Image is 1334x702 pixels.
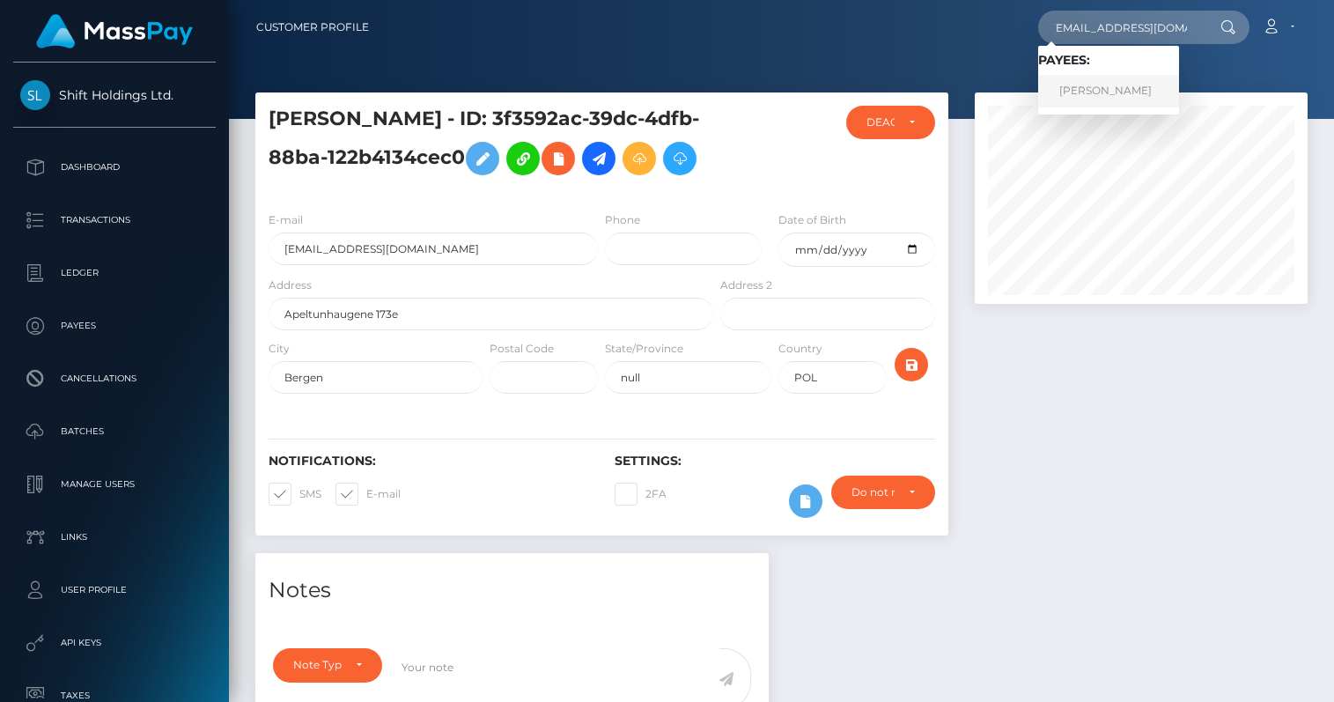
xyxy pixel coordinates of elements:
p: User Profile [20,577,209,603]
label: Date of Birth [778,212,846,228]
p: API Keys [20,630,209,656]
img: Shift Holdings Ltd. [20,80,50,110]
p: Payees [20,313,209,339]
div: Note Type [293,658,342,672]
label: E-mail [269,212,303,228]
a: Ledger [13,251,216,295]
a: Manage Users [13,462,216,506]
h4: Notes [269,575,755,606]
p: Dashboard [20,154,209,181]
a: [PERSON_NAME] [1038,75,1179,107]
h5: [PERSON_NAME] - ID: 3f3592ac-39dc-4dfb-88ba-122b4134cec0 [269,106,704,184]
button: Note Type [273,648,382,682]
button: DEACTIVE [846,106,935,139]
p: Links [20,524,209,551]
p: Batches [20,418,209,445]
label: State/Province [605,341,683,357]
p: Transactions [20,207,209,233]
span: Shift Holdings Ltd. [13,87,216,103]
p: Manage Users [20,471,209,498]
a: Dashboard [13,145,216,189]
label: Address [269,277,312,293]
label: Phone [605,212,640,228]
p: Ledger [20,260,209,286]
label: Country [778,341,822,357]
div: DEACTIVE [866,115,895,129]
a: User Profile [13,568,216,612]
a: Customer Profile [256,9,369,46]
a: Initiate Payout [582,142,615,175]
a: Transactions [13,198,216,242]
label: E-mail [335,483,401,506]
img: MassPay Logo [36,14,193,48]
a: Payees [13,304,216,348]
input: Search... [1038,11,1204,44]
a: Links [13,515,216,559]
h6: Payees: [1038,53,1179,68]
button: Do not require [831,476,934,509]
label: City [269,341,290,357]
label: SMS [269,483,321,506]
label: Postal Code [490,341,554,357]
a: Cancellations [13,357,216,401]
a: Batches [13,410,216,454]
label: Address 2 [720,277,772,293]
h6: Settings: [615,454,934,469]
a: API Keys [13,621,216,665]
h6: Notifications: [269,454,588,469]
p: Cancellations [20,366,209,392]
div: Do not require [851,485,894,499]
label: 2FA [615,483,667,506]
